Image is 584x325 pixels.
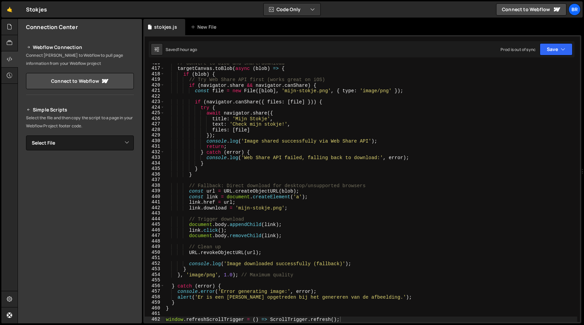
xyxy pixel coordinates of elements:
[26,106,134,114] h2: Simple Scripts
[145,244,165,250] div: 449
[145,210,165,216] div: 443
[145,166,165,172] div: 435
[145,283,165,289] div: 456
[145,127,165,133] div: 428
[145,227,165,233] div: 446
[145,160,165,166] div: 434
[145,177,165,183] div: 437
[145,183,165,189] div: 438
[145,300,165,305] div: 459
[145,194,165,200] div: 440
[145,222,165,227] div: 445
[145,311,165,317] div: 461
[145,255,165,261] div: 451
[145,88,165,94] div: 421
[26,73,134,89] a: Connect to Webflow
[145,261,165,267] div: 452
[26,114,134,130] p: Select the file and then copy the script to a page in your Webflow Project footer code.
[264,3,320,16] button: Code Only
[145,317,165,322] div: 462
[26,51,134,68] p: Connect [PERSON_NAME] to Webflow to pull page information from your Webflow project
[145,144,165,149] div: 431
[145,77,165,82] div: 419
[145,138,165,144] div: 430
[145,149,165,155] div: 432
[145,172,165,177] div: 436
[145,233,165,239] div: 447
[26,227,135,287] iframe: YouTube video player
[145,71,165,77] div: 418
[501,47,536,52] div: Prod is out of sync
[145,105,165,110] div: 424
[145,188,165,194] div: 439
[145,116,165,122] div: 426
[166,47,197,52] div: Saved
[145,277,165,283] div: 455
[191,24,219,30] div: New File
[145,99,165,105] div: 423
[145,294,165,300] div: 458
[26,43,134,51] h2: Webflow Connection
[145,94,165,99] div: 422
[145,239,165,244] div: 448
[26,23,78,31] h2: Connection Center
[26,161,135,222] iframe: YouTube video player
[145,272,165,278] div: 454
[26,5,47,14] div: Stokjes
[145,121,165,127] div: 427
[145,155,165,160] div: 433
[145,66,165,71] div: 417
[178,47,197,52] div: 1 hour ago
[145,132,165,138] div: 429
[496,3,566,16] a: Connect to Webflow
[145,216,165,222] div: 444
[154,24,177,30] div: stokjes.js
[568,3,581,16] a: br
[1,1,18,18] a: 🤙
[145,110,165,116] div: 425
[145,199,165,205] div: 441
[145,250,165,255] div: 450
[145,305,165,311] div: 460
[145,266,165,272] div: 453
[145,205,165,211] div: 442
[145,289,165,294] div: 457
[540,43,573,55] button: Save
[145,82,165,88] div: 420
